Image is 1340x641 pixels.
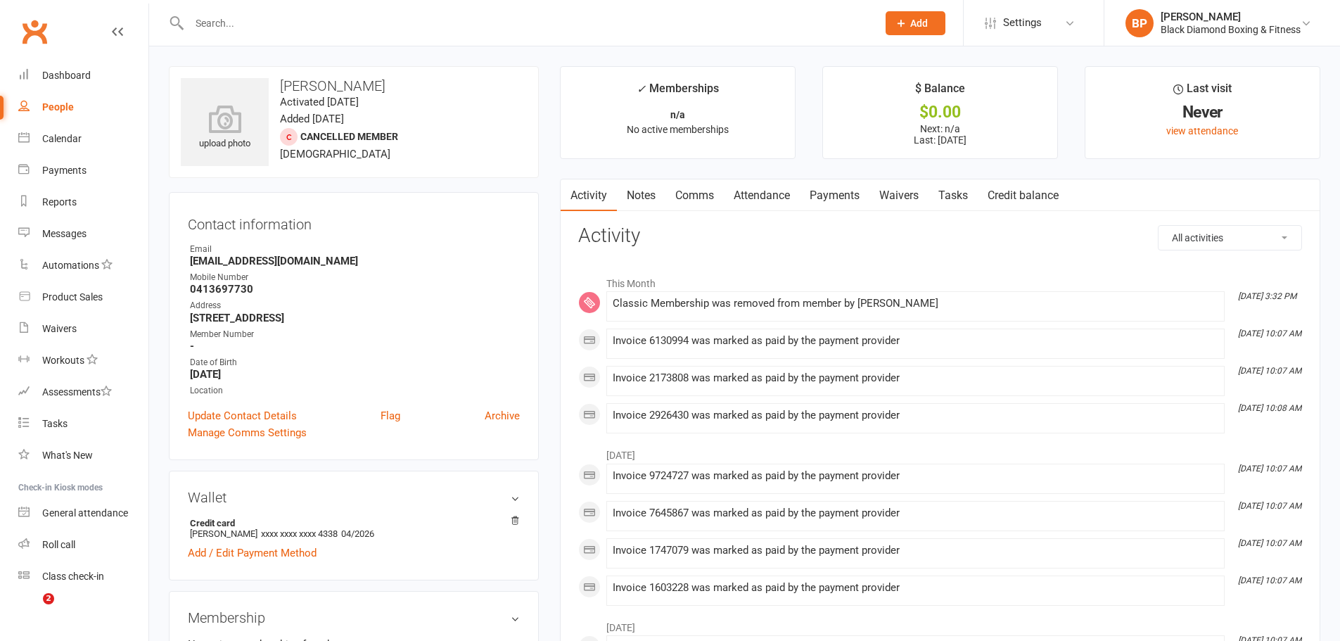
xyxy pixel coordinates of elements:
a: General attendance kiosk mode [18,497,148,529]
i: [DATE] 10:08 AM [1238,403,1301,413]
div: Classic Membership was removed from member by [PERSON_NAME] [613,298,1218,310]
div: Black Diamond Boxing & Fitness [1161,23,1301,36]
strong: Credit card [190,518,513,528]
a: Manage Comms Settings [188,424,307,441]
div: Invoice 7645867 was marked as paid by the payment provider [613,507,1218,519]
div: Email [190,243,520,256]
span: 04/2026 [341,528,374,539]
a: Assessments [18,376,148,408]
div: Member Number [190,328,520,341]
i: [DATE] 3:32 PM [1238,291,1296,301]
div: Product Sales [42,291,103,303]
div: Class check-in [42,571,104,582]
li: This Month [578,269,1302,291]
iframe: Intercom live chat [14,593,48,627]
a: Payments [800,179,869,212]
a: Update Contact Details [188,407,297,424]
div: BP [1125,9,1154,37]
a: Notes [617,179,665,212]
a: Roll call [18,529,148,561]
strong: [DATE] [190,368,520,381]
a: Comms [665,179,724,212]
li: [DATE] [578,440,1302,463]
a: Waivers [18,313,148,345]
h3: Wallet [188,490,520,505]
div: Invoice 1603228 was marked as paid by the payment provider [613,582,1218,594]
div: Invoice 2173808 was marked as paid by the payment provider [613,372,1218,384]
i: [DATE] 10:07 AM [1238,464,1301,474]
div: $0.00 [836,105,1045,120]
div: Workouts [42,355,84,366]
i: ✓ [637,82,646,96]
span: [DEMOGRAPHIC_DATA] [280,148,390,160]
h3: [PERSON_NAME] [181,78,527,94]
a: Tasks [929,179,978,212]
strong: 0413697730 [190,283,520,296]
a: Payments [18,155,148,186]
div: Memberships [637,80,719,106]
a: Tasks [18,408,148,440]
div: Automations [42,260,99,271]
a: Class kiosk mode [18,561,148,592]
a: view attendance [1166,125,1238,137]
div: Last visit [1173,80,1232,105]
div: [PERSON_NAME] [1161,11,1301,23]
div: Reports [42,196,77,208]
strong: [STREET_ADDRESS] [190,312,520,324]
i: [DATE] 10:07 AM [1238,329,1301,338]
div: General attendance [42,507,128,519]
div: Waivers [42,323,77,334]
time: Added [DATE] [280,113,344,125]
a: Add / Edit Payment Method [188,545,317,561]
i: [DATE] 10:07 AM [1238,366,1301,376]
div: Messages [42,228,87,239]
div: Never [1098,105,1307,120]
div: Roll call [42,539,75,550]
div: Tasks [42,418,68,429]
span: Add [910,18,928,29]
i: [DATE] 10:07 AM [1238,538,1301,548]
a: Clubworx [17,14,52,49]
p: Next: n/a Last: [DATE] [836,123,1045,146]
span: 2 [43,593,54,604]
h3: Activity [578,225,1302,247]
strong: n/a [670,109,685,120]
a: Activity [561,179,617,212]
a: Dashboard [18,60,148,91]
a: People [18,91,148,123]
div: Invoice 1747079 was marked as paid by the payment provider [613,545,1218,557]
strong: [EMAIL_ADDRESS][DOMAIN_NAME] [190,255,520,267]
a: Automations [18,250,148,281]
i: [DATE] 10:07 AM [1238,501,1301,511]
span: No active memberships [627,124,729,135]
span: Cancelled member [300,131,398,142]
li: [DATE] [578,613,1302,635]
time: Activated [DATE] [280,96,359,108]
input: Search... [185,13,867,33]
i: [DATE] 10:07 AM [1238,576,1301,585]
h3: Membership [188,610,520,626]
div: Invoice 2926430 was marked as paid by the payment provider [613,410,1218,421]
a: Reports [18,186,148,218]
div: Calendar [42,133,82,144]
div: upload photo [181,105,269,151]
a: Flag [381,407,400,424]
a: Archive [485,407,520,424]
button: Add [886,11,945,35]
a: Product Sales [18,281,148,313]
div: Location [190,384,520,398]
a: Credit balance [978,179,1068,212]
div: Address [190,299,520,312]
strong: - [190,340,520,353]
a: Workouts [18,345,148,376]
a: What's New [18,440,148,471]
div: Invoice 6130994 was marked as paid by the payment provider [613,335,1218,347]
li: [PERSON_NAME] [188,516,520,541]
a: Calendar [18,123,148,155]
div: $ Balance [915,80,965,105]
span: xxxx xxxx xxxx 4338 [261,528,338,539]
h3: Contact information [188,211,520,232]
div: Invoice 9724727 was marked as paid by the payment provider [613,470,1218,482]
div: Assessments [42,386,112,398]
div: People [42,101,74,113]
